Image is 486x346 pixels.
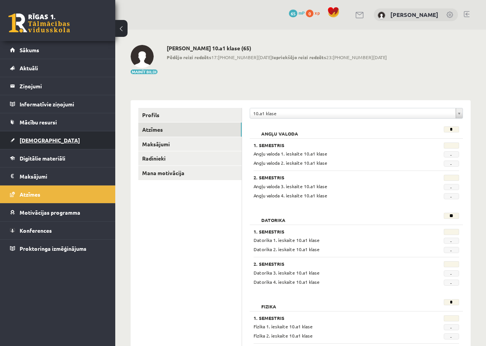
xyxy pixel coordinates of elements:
[254,323,313,329] span: Fizika 1. ieskaite 10.a1 klase
[20,137,80,144] span: [DEMOGRAPHIC_DATA]
[138,123,242,137] a: Atzīmes
[299,10,305,16] span: mP
[10,185,106,203] a: Atzīmes
[289,10,297,17] span: 65
[138,137,242,151] a: Maksājumi
[250,108,463,118] a: 10.a1 klase
[10,240,106,257] a: Proktoringa izmēģinājums
[306,10,313,17] span: 0
[20,119,57,126] span: Mācību resursi
[20,191,40,198] span: Atzīmes
[10,149,106,167] a: Digitālie materiāli
[444,161,459,167] span: -
[254,237,320,243] span: Datorika 1. ieskaite 10.a1 klase
[20,46,39,53] span: Sākums
[444,193,459,199] span: -
[138,108,242,122] a: Profils
[10,204,106,221] a: Motivācijas programma
[10,41,106,59] a: Sākums
[444,151,459,157] span: -
[444,238,459,244] span: -
[254,160,327,166] span: Angļu valoda 2. ieskaite 10.a1 klase
[254,142,423,148] h3: 1. Semestris
[10,131,106,149] a: [DEMOGRAPHIC_DATA]
[138,166,242,180] a: Mana motivācija
[254,315,423,321] h3: 1. Semestris
[131,70,158,74] button: Mainīt bildi
[254,279,320,285] span: Datorika 4. ieskaite 10.a1 klase
[138,151,242,166] a: Radinieki
[20,155,65,162] span: Digitālie materiāli
[254,192,327,199] span: Angļu valoda 4. ieskaite 10.a1 klase
[167,54,211,60] b: Pēdējo reizi redzēts
[10,95,106,113] a: Informatīvie ziņojumi
[444,280,459,286] span: -
[254,333,313,339] span: Fizika 2. ieskaite 10.a1 klase
[10,77,106,95] a: Ziņojumi
[306,10,323,16] a: 0 xp
[167,45,387,51] h2: [PERSON_NAME] 10.a1 klase (65)
[444,184,459,190] span: -
[444,270,459,276] span: -
[20,77,106,95] legend: Ziņojumi
[378,12,385,19] img: Ilia Ganebnyi
[444,333,459,339] span: -
[254,183,327,189] span: Angļu valoda 3. ieskaite 10.a1 klase
[20,245,86,252] span: Proktoringa izmēģinājums
[254,229,423,234] h3: 1. Semestris
[254,270,320,276] span: Datorika 3. ieskaite 10.a1 klase
[254,299,284,307] h2: Fizika
[10,167,106,185] a: Maksājumi
[254,151,327,157] span: Angļu valoda 1. ieskaite 10.a1 klase
[254,175,423,180] h3: 2. Semestris
[10,113,106,131] a: Mācību resursi
[254,246,320,252] span: Datorika 2. ieskaite 10.a1 klase
[444,247,459,253] span: -
[131,45,154,68] img: Ilia Ganebnyi
[20,209,80,216] span: Motivācijas programma
[10,222,106,239] a: Konferences
[315,10,320,16] span: xp
[20,65,38,71] span: Aktuāli
[8,13,70,33] a: Rīgas 1. Tālmācības vidusskola
[167,54,387,61] span: 17:[PHONE_NUMBER][DATE] 23:[PHONE_NUMBER][DATE]
[289,10,305,16] a: 65 mP
[254,213,293,220] h2: Datorika
[272,54,326,60] b: Iepriekšējo reizi redzēts
[20,227,52,234] span: Konferences
[444,324,459,330] span: -
[254,261,423,267] h3: 2. Semestris
[10,59,106,77] a: Aktuāli
[254,126,306,134] h2: Angļu valoda
[253,108,453,118] span: 10.a1 klase
[390,11,438,18] a: [PERSON_NAME]
[20,95,106,113] legend: Informatīvie ziņojumi
[20,167,106,185] legend: Maksājumi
